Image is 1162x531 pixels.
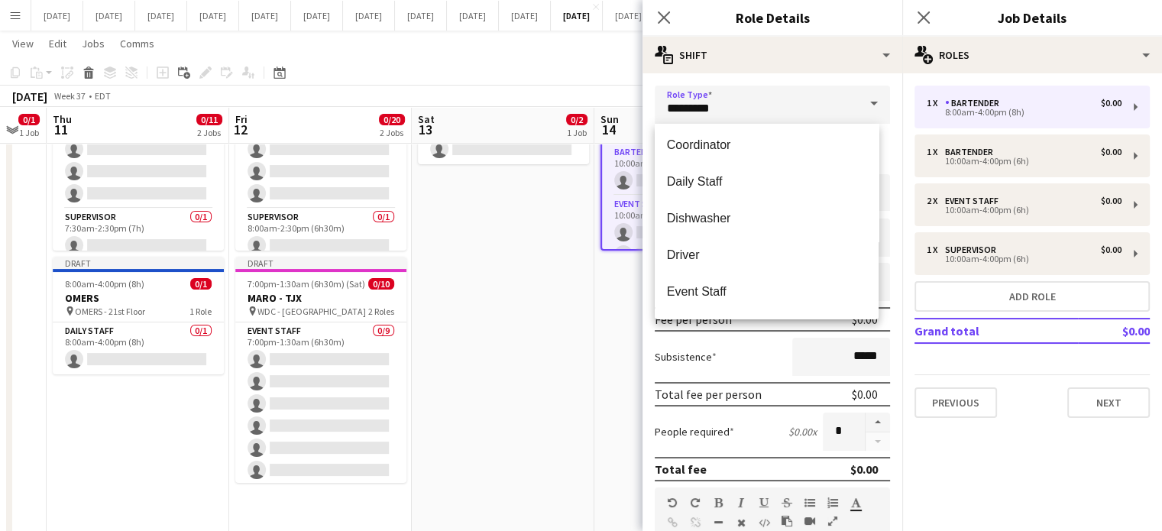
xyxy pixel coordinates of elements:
td: Grand total [914,319,1078,343]
div: 1 x [927,147,945,157]
button: Fullscreen [827,515,838,527]
a: View [6,34,40,53]
span: 12 [233,121,248,138]
span: Edit [49,37,66,50]
div: $0.00 [1101,244,1122,255]
app-job-card: Draft8:00am-4:00pm (8h)0/1OMERS OMERS - 21st Floor1 RoleDaily Staff0/18:00am-4:00pm (8h) [53,257,224,374]
button: Undo [667,497,678,509]
button: [DATE] [291,1,343,31]
span: Dishwasher [667,211,866,225]
span: 0/20 [379,114,405,125]
button: [DATE] [239,1,291,31]
span: 0/10 [368,278,394,290]
a: Comms [114,34,160,53]
button: [DATE] [187,1,239,31]
div: 2 Jobs [197,127,222,138]
div: Total fee per person [655,387,762,402]
span: Week 37 [50,90,89,102]
span: 11 [50,121,72,138]
app-card-role: Bartender0/110:00am-4:00pm (6h) [602,144,770,196]
div: $0.00 [1101,196,1122,206]
div: Bartender [945,147,999,157]
button: [DATE] [31,1,83,31]
label: Subsistence [655,350,717,364]
td: $0.00 [1078,319,1150,343]
span: 0/1 [18,114,40,125]
span: 13 [416,121,435,138]
button: Increase [866,413,890,432]
div: Draft [235,257,406,269]
div: 1 Job [19,127,39,138]
button: [DATE] [499,1,551,31]
span: Comms [120,37,154,50]
span: Driver [667,248,866,262]
div: 10:00am-4:00pm (6h) [927,255,1122,263]
button: [DATE] [343,1,395,31]
button: [DATE] [603,1,655,31]
button: Add role [914,281,1150,312]
label: People required [655,425,734,439]
div: 2 x [927,196,945,206]
button: [DATE] [83,1,135,31]
div: Shift [642,37,902,73]
div: Bartender [945,98,1005,108]
button: Unordered List [804,497,815,509]
span: Event Staff [667,284,866,299]
button: [DATE] [395,1,447,31]
span: Thu [53,112,72,126]
app-card-role: Event Staff0/210:00am-4:00pm (6h) [602,196,770,270]
div: 2 Jobs [380,127,404,138]
app-card-role: Supervisor0/17:30am-2:30pm (7h) [53,209,224,261]
span: Sat [418,112,435,126]
div: Event Staff [945,196,1005,206]
span: 7:00pm-1:30am (6h30m) (Sat) [248,278,365,290]
span: 0/11 [196,114,222,125]
button: Bold [713,497,723,509]
span: 0/2 [566,114,587,125]
span: OMERS - 21st Floor [75,306,145,317]
span: Coordinator [667,138,866,152]
span: View [12,37,34,50]
h3: OMERS [53,291,224,305]
button: Paste as plain text [782,515,792,527]
div: 10:00am-4:00pm (6h) [927,206,1122,214]
button: Text Color [850,497,861,509]
app-card-role: Event Staff0/47:30am-2:30pm (7h) [53,90,224,209]
button: Previous [914,387,997,418]
div: $0.00 [850,461,878,477]
button: Redo [690,497,701,509]
div: Total fee [655,461,707,477]
div: $0.00 [1101,98,1122,108]
div: 8:00am-4:00pm (8h) [927,108,1122,116]
app-job-card: Draft7:00pm-1:30am (6h30m) (Sat)0/10MARO - TJX WDC - [GEOGRAPHIC_DATA]2 RolesEvent Staff0/97:00pm... [235,257,406,483]
div: EDT [95,90,111,102]
button: Strikethrough [782,497,792,509]
div: 1 x [927,98,945,108]
span: Daily Staff [667,174,866,189]
div: Draft [53,257,224,269]
span: 14 [598,121,619,138]
div: $0.00 [1101,147,1122,157]
span: Fri [235,112,248,126]
div: [DATE] [12,89,47,104]
span: 0/1 [190,278,212,290]
app-card-role: Daily Staff0/18:00am-4:00pm (8h) [53,322,224,374]
span: Sun [600,112,619,126]
a: Edit [43,34,73,53]
button: [DATE] [551,1,603,31]
button: Clear Formatting [736,516,746,529]
h3: Job Details [902,8,1162,28]
button: Next [1067,387,1150,418]
div: $0.00 x [788,425,817,439]
h3: Role Details [642,8,902,28]
div: Supervisor [945,244,1002,255]
button: Horizontal Line [713,516,723,529]
button: Ordered List [827,497,838,509]
a: Jobs [76,34,111,53]
button: Insert video [804,515,815,527]
span: 8:00am-4:00pm (8h) [65,278,144,290]
button: [DATE] [447,1,499,31]
app-card-role: Supervisor0/18:00am-2:30pm (6h30m) [235,209,406,261]
div: 1 x [927,244,945,255]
